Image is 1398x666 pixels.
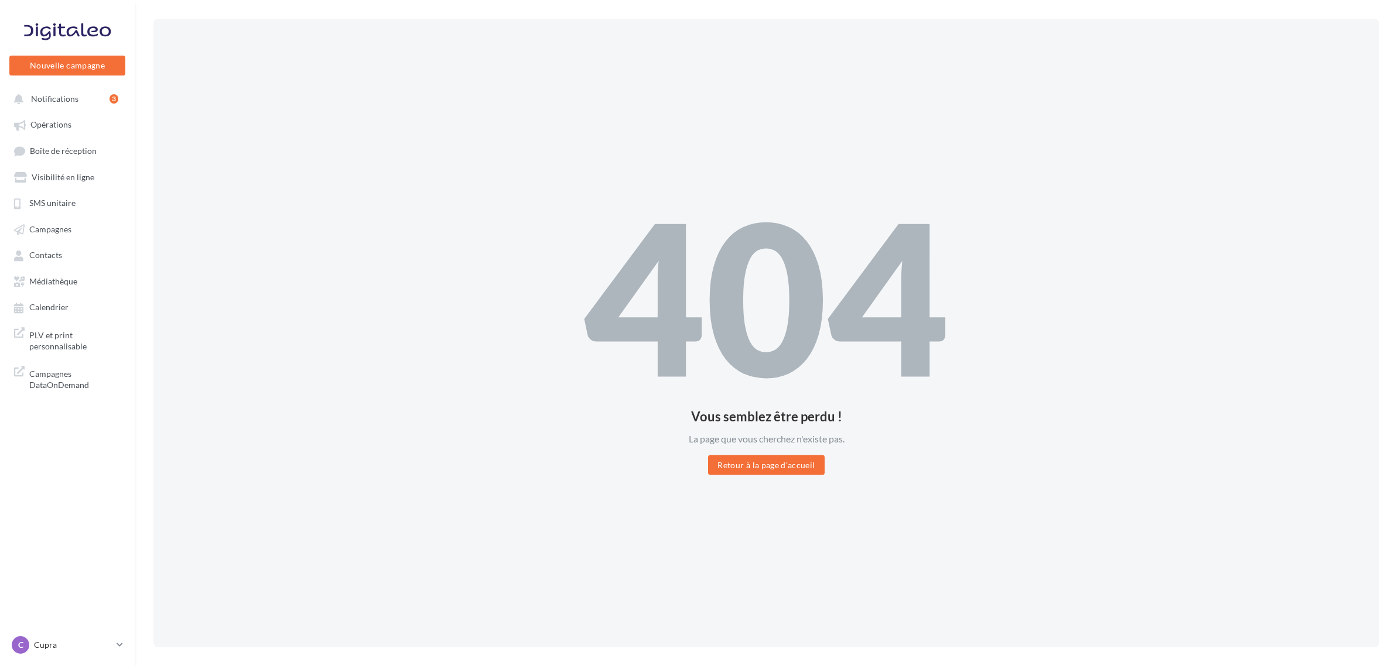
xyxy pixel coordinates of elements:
span: C [18,639,23,651]
span: SMS unitaire [29,198,76,208]
a: Calendrier [7,296,128,317]
div: 404 [584,191,949,401]
span: Boîte de réception [30,146,97,156]
span: Campagnes DataOnDemand [29,366,121,391]
span: Campagnes [29,224,71,234]
a: Opérations [7,114,128,135]
span: PLV et print personnalisable [29,327,121,352]
div: 3 [110,94,118,104]
span: Médiathèque [29,276,77,286]
a: PLV et print personnalisable [7,322,128,357]
div: Vous semblez être perdu ! [584,410,949,423]
span: Contacts [29,250,62,260]
span: Calendrier [29,303,69,313]
a: C Cupra [9,634,125,656]
a: Boîte de réception [7,140,128,162]
span: Visibilité en ligne [32,172,94,182]
div: La page que vous cherchez n'existe pas. [584,432,949,446]
span: Opérations [30,120,71,130]
button: Retour à la page d'accueil [708,455,824,475]
a: Contacts [7,244,128,265]
a: Campagnes DataOnDemand [7,361,128,396]
a: Visibilité en ligne [7,166,128,187]
span: Notifications [31,94,78,104]
a: SMS unitaire [7,192,128,213]
p: Cupra [34,639,112,651]
button: Notifications 3 [7,88,123,109]
button: Nouvelle campagne [9,56,125,75]
a: Campagnes [7,218,128,239]
a: Médiathèque [7,270,128,291]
